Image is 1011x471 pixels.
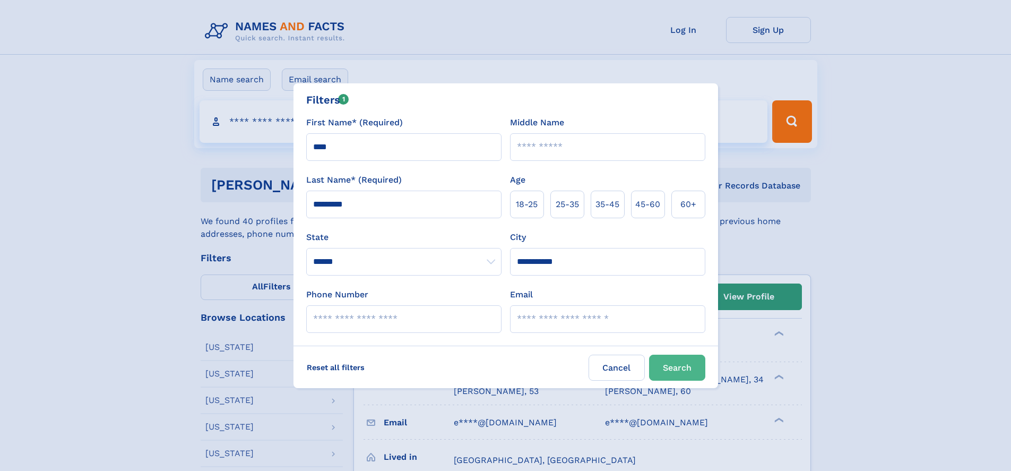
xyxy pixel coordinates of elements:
[306,174,402,186] label: Last Name* (Required)
[510,116,564,129] label: Middle Name
[510,231,526,244] label: City
[516,198,538,211] span: 18‑25
[306,92,349,108] div: Filters
[510,288,533,301] label: Email
[306,231,502,244] label: State
[556,198,579,211] span: 25‑35
[510,174,525,186] label: Age
[595,198,619,211] span: 35‑45
[649,355,705,381] button: Search
[306,288,368,301] label: Phone Number
[680,198,696,211] span: 60+
[300,355,371,380] label: Reset all filters
[306,116,403,129] label: First Name* (Required)
[589,355,645,381] label: Cancel
[635,198,660,211] span: 45‑60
